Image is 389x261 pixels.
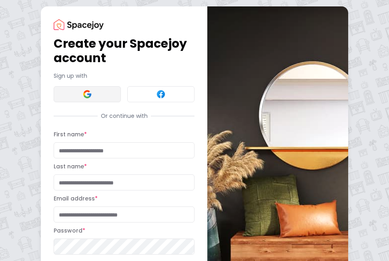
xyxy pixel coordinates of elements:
[98,112,151,120] span: Or continue with
[54,130,87,138] label: First name
[54,194,98,202] label: Email address
[54,227,85,235] label: Password
[54,162,87,170] label: Last name
[156,89,166,99] img: Facebook signin
[54,72,194,80] p: Sign up with
[82,89,92,99] img: Google signin
[54,19,104,30] img: Spacejoy Logo
[54,36,194,65] h1: Create your Spacejoy account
